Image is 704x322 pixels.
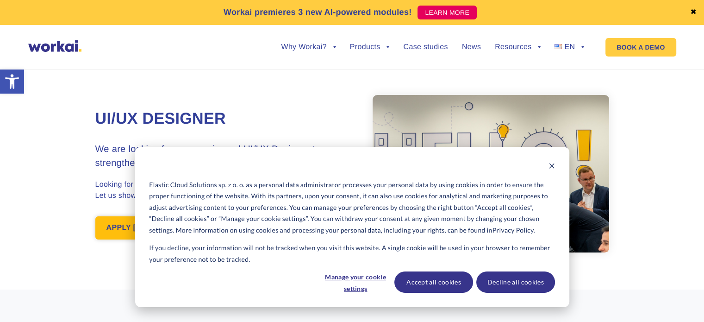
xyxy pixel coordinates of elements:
a: Why Workai? [281,44,336,51]
a: Products [350,44,390,51]
button: Dismiss cookie banner [548,161,555,173]
button: Decline all cookies [476,271,555,293]
div: Cookie banner [135,147,569,307]
a: APPLY [DATE]! [95,216,173,240]
span: Mobile phone number [218,38,292,47]
h3: We are looking for an experienced UI/UX Designer to strengthen our Product Team. [95,142,352,170]
a: Resources [495,44,541,51]
a: Privacy Policy [492,225,534,236]
a: News [462,44,481,51]
input: I hereby consent to the processing of my personal data of a special category contained in my appl... [2,177,8,183]
a: Case studies [403,44,448,51]
p: Elastic Cloud Solutions sp. z o. o. as a personal data administrator processes your personal data... [149,179,554,236]
p: If you decline, your information will not be tracked when you visit this website. A single cookie... [149,242,554,265]
span: I hereby consent to the processing of the personal data I have provided during the recruitment pr... [2,128,418,154]
p: Looking for new challenges or just tired of a boring software house reality? Let us show you what... [95,179,352,202]
a: ✖ [690,9,697,16]
h1: UI/UX Designer [95,108,352,130]
p: Workai premieres 3 new AI-powered modules! [224,6,412,19]
a: Privacy Policy [136,248,179,258]
button: Manage your cookie settings [320,271,391,293]
a: LEARN MORE [417,6,477,19]
input: I hereby consent to the processing of the personal data I have provided during the recruitment pr... [2,129,8,135]
span: EN [564,43,575,51]
a: BOOK A DEMO [605,38,676,57]
button: Accept all cookies [394,271,473,293]
span: I hereby consent to the processing of my personal data of a special category contained in my appl... [2,177,431,211]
